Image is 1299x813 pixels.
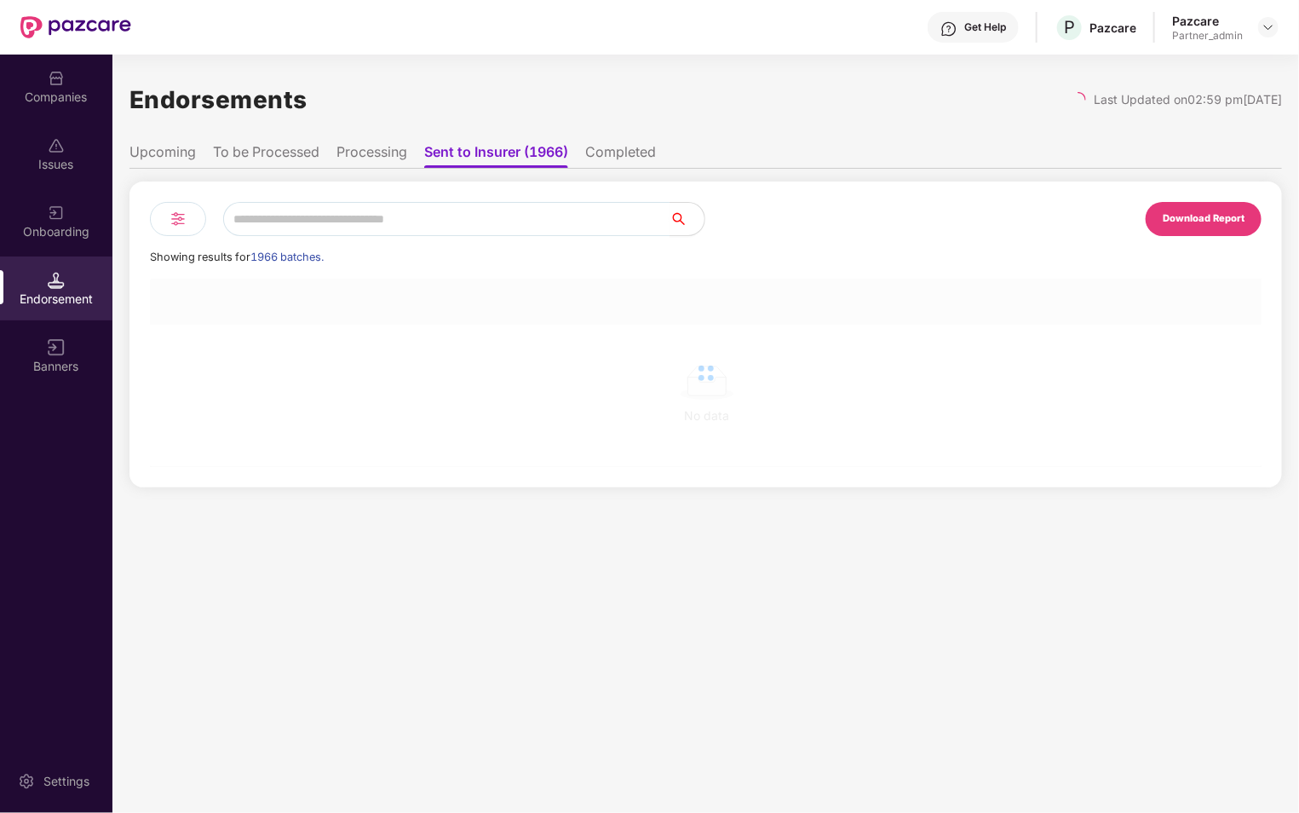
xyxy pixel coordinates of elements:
span: search [670,212,704,226]
h1: Endorsements [129,81,308,118]
img: svg+xml;base64,PHN2ZyBpZD0iQ29tcGFuaWVzIiB4bWxucz0iaHR0cDovL3d3dy53My5vcmcvMjAwMC9zdmciIHdpZHRoPS... [48,70,65,87]
li: Sent to Insurer (1966) [424,143,568,168]
li: Processing [336,143,407,168]
span: P [1064,17,1075,37]
img: svg+xml;base64,PHN2ZyBpZD0iU2V0dGluZy0yMHgyMCIgeG1sbnM9Imh0dHA6Ly93d3cudzMub3JnLzIwMDAvc3ZnIiB3aW... [18,773,35,790]
li: To be Processed [213,143,319,168]
div: Pazcare [1089,20,1136,36]
div: Settings [38,773,95,790]
img: svg+xml;base64,PHN2ZyBpZD0iSXNzdWVzX2Rpc2FibGVkIiB4bWxucz0iaHR0cDovL3d3dy53My5vcmcvMjAwMC9zdmciIH... [48,137,65,154]
span: Showing results for [150,251,324,263]
span: 1966 batches. [250,251,324,263]
img: svg+xml;base64,PHN2ZyBpZD0iRHJvcGRvd24tMzJ4MzIiIHhtbG5zPSJodHRwOi8vd3d3LnczLm9yZy8yMDAwL3N2ZyIgd2... [1262,20,1275,34]
img: svg+xml;base64,PHN2ZyB4bWxucz0iaHR0cDovL3d3dy53My5vcmcvMjAwMC9zdmciIHdpZHRoPSIyNCIgaGVpZ2h0PSIyNC... [168,209,188,229]
img: svg+xml;base64,PHN2ZyBpZD0iSGVscC0zMngzMiIgeG1sbnM9Imh0dHA6Ly93d3cudzMub3JnLzIwMDAvc3ZnIiB3aWR0aD... [940,20,957,37]
img: svg+xml;base64,PHN2ZyB3aWR0aD0iMTQuNSIgaGVpZ2h0PSIxNC41IiB2aWV3Qm94PSIwIDAgMTYgMTYiIGZpbGw9Im5vbm... [48,272,65,289]
div: Partner_admin [1172,29,1243,43]
li: Upcoming [129,143,196,168]
div: Get Help [964,20,1006,34]
li: Completed [585,143,656,168]
img: New Pazcare Logo [20,16,131,38]
div: Download Report [1163,211,1244,227]
span: loading [1071,92,1086,107]
button: search [670,202,705,236]
img: svg+xml;base64,PHN2ZyB3aWR0aD0iMjAiIGhlaWdodD0iMjAiIHZpZXdCb3g9IjAgMCAyMCAyMCIgZmlsbD0ibm9uZSIgeG... [48,205,65,222]
div: Last Updated on 02:59 pm[DATE] [1094,90,1282,109]
div: Pazcare [1172,13,1243,29]
img: svg+xml;base64,PHN2ZyB3aWR0aD0iMTYiIGhlaWdodD0iMTYiIHZpZXdCb3g9IjAgMCAxNiAxNiIgZmlsbD0ibm9uZSIgeG... [48,339,65,356]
